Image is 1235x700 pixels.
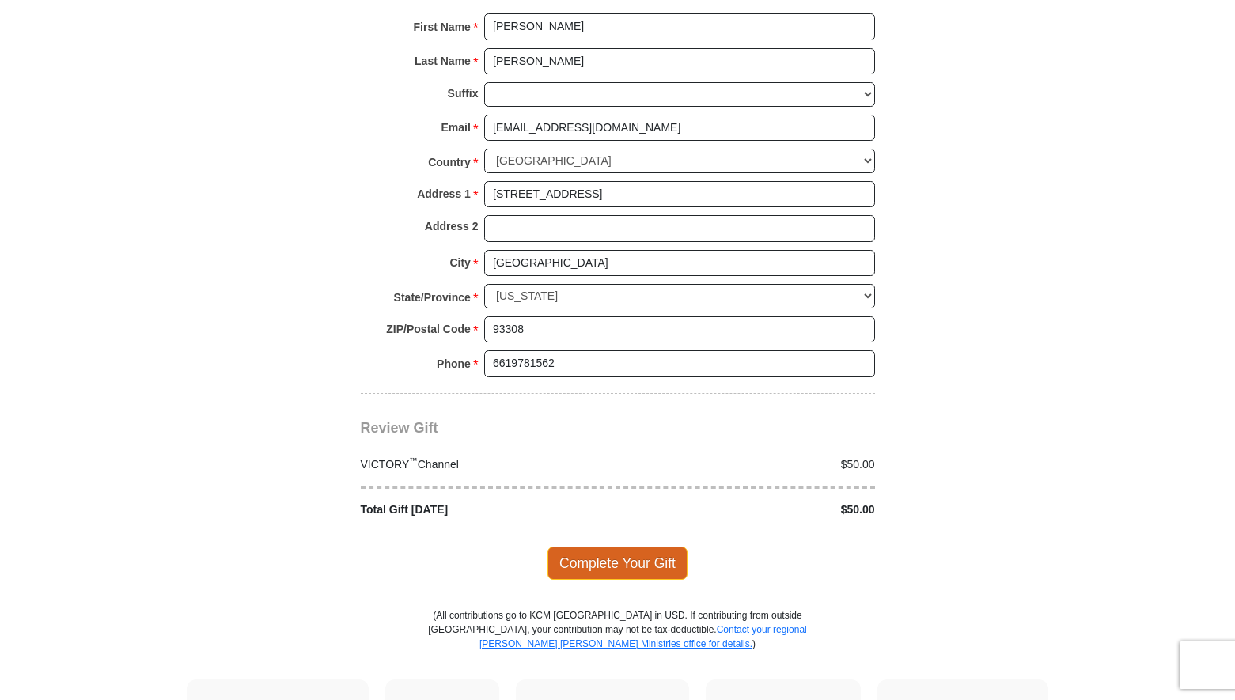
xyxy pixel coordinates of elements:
strong: Last Name [415,50,471,72]
sup: ™ [409,456,418,465]
div: $50.00 [618,456,884,473]
strong: Suffix [448,82,479,104]
strong: ZIP/Postal Code [386,318,471,340]
div: VICTORY Channel [352,456,618,473]
strong: Email [441,116,471,138]
strong: Address 2 [425,215,479,237]
div: Total Gift [DATE] [352,501,618,518]
span: Complete Your Gift [547,547,688,580]
span: Review Gift [361,420,438,436]
strong: Address 1 [417,183,471,205]
a: Contact your regional [PERSON_NAME] [PERSON_NAME] Ministries office for details. [479,624,807,649]
p: (All contributions go to KCM [GEOGRAPHIC_DATA] in USD. If contributing from outside [GEOGRAPHIC_D... [428,608,808,679]
div: $50.00 [618,501,884,518]
strong: Phone [437,353,471,375]
strong: City [449,252,470,274]
strong: First Name [414,16,471,38]
strong: State/Province [394,286,471,308]
strong: Country [428,151,471,173]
